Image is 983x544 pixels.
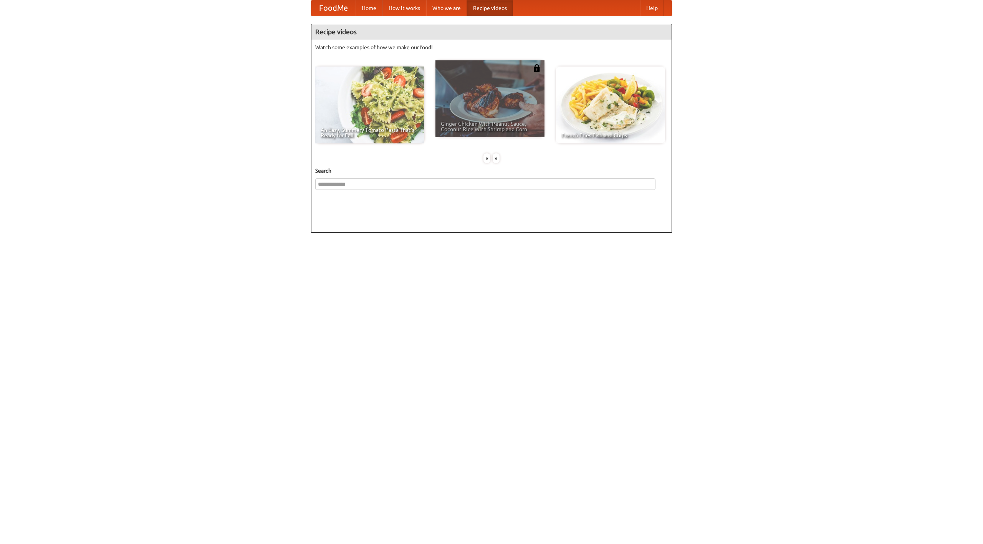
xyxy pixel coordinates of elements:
[426,0,467,16] a: Who we are
[311,0,356,16] a: FoodMe
[467,0,513,16] a: Recipe videos
[493,153,500,163] div: »
[382,0,426,16] a: How it works
[533,64,541,72] img: 483408.png
[561,133,660,138] span: French Fries Fish and Chips
[315,43,668,51] p: Watch some examples of how we make our food!
[556,67,665,143] a: French Fries Fish and Chips
[315,167,668,175] h5: Search
[483,153,490,163] div: «
[311,24,672,40] h4: Recipe videos
[321,127,419,138] span: An Easy, Summery Tomato Pasta That's Ready for Fall
[315,67,424,143] a: An Easy, Summery Tomato Pasta That's Ready for Fall
[356,0,382,16] a: Home
[640,0,664,16] a: Help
